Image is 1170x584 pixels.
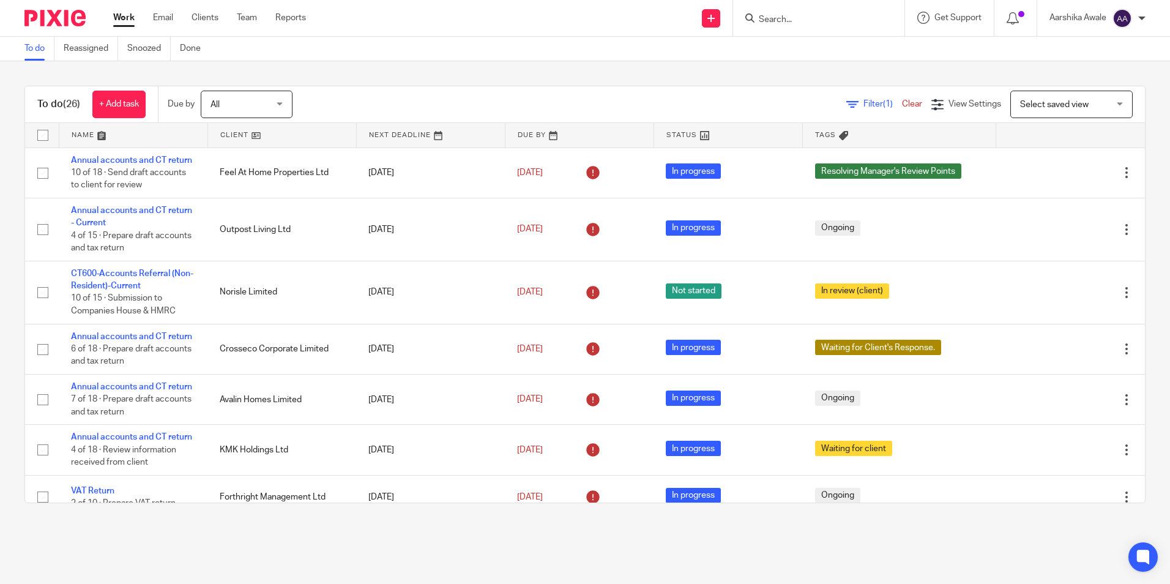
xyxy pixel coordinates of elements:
input: Search [758,15,868,26]
a: Email [153,12,173,24]
span: In progress [666,441,721,456]
span: 6 of 18 · Prepare draft accounts and tax return [71,345,192,366]
p: Aarshika Awale [1049,12,1106,24]
a: Work [113,12,135,24]
td: Crosseco Corporate Limited [207,324,356,374]
span: 2 of 10 · Prepare VAT return [71,499,176,507]
span: Get Support [934,13,982,22]
span: Select saved view [1020,100,1089,109]
img: Pixie [24,10,86,26]
td: Norisle Limited [207,261,356,324]
td: Outpost Living Ltd [207,198,356,261]
a: Reassigned [64,37,118,61]
a: Annual accounts and CT return [71,383,192,391]
span: 10 of 15 · Submission to Companies House & HMRC [71,294,176,316]
span: (26) [63,99,80,109]
span: All [211,100,220,109]
span: [DATE] [517,345,543,353]
span: In progress [666,391,721,406]
img: svg%3E [1112,9,1132,28]
span: 4 of 15 · Prepare draft accounts and tax return [71,231,192,253]
span: Not started [666,283,721,299]
span: 4 of 18 · Review information received from client [71,446,176,467]
span: In progress [666,163,721,179]
span: Ongoing [815,391,860,406]
span: [DATE] [517,395,543,404]
span: View Settings [948,100,1001,108]
td: Feel At Home Properties Ltd [207,148,356,198]
span: [DATE] [517,225,543,234]
span: In review (client) [815,283,889,299]
td: [DATE] [356,198,505,261]
td: [DATE] [356,324,505,374]
td: KMK Holdings Ltd [207,425,356,475]
span: Waiting for client [815,441,892,456]
span: In progress [666,488,721,503]
a: VAT Return [71,487,114,495]
td: [DATE] [356,475,505,518]
a: CT600-Accounts Referral (Non-Resident)-Current [71,269,193,290]
span: 7 of 18 · Prepare draft accounts and tax return [71,395,192,417]
span: Ongoing [815,488,860,503]
a: Snoozed [127,37,171,61]
a: Annual accounts and CT return [71,156,192,165]
span: 10 of 18 · Send draft accounts to client for review [71,168,186,190]
a: Annual accounts and CT return [71,332,192,341]
span: [DATE] [517,288,543,296]
p: Due by [168,98,195,110]
span: Waiting for Client's Response. [815,340,941,355]
a: Done [180,37,210,61]
a: Clear [902,100,922,108]
h1: To do [37,98,80,111]
a: Reports [275,12,306,24]
a: Team [237,12,257,24]
span: (1) [883,100,893,108]
a: Annual accounts and CT return - Current [71,206,192,227]
span: Tags [815,132,836,138]
td: [DATE] [356,375,505,425]
td: Avalin Homes Limited [207,375,356,425]
span: [DATE] [517,168,543,177]
span: Resolving Manager's Review Points [815,163,961,179]
a: To do [24,37,54,61]
td: [DATE] [356,425,505,475]
a: Clients [192,12,218,24]
span: [DATE] [517,446,543,454]
td: [DATE] [356,261,505,324]
a: Annual accounts and CT return [71,433,192,441]
span: In progress [666,220,721,236]
td: [DATE] [356,148,505,198]
a: + Add task [92,91,146,118]
td: Forthright Management Ltd [207,475,356,518]
span: In progress [666,340,721,355]
span: [DATE] [517,493,543,501]
span: Filter [863,100,902,108]
span: Ongoing [815,220,860,236]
